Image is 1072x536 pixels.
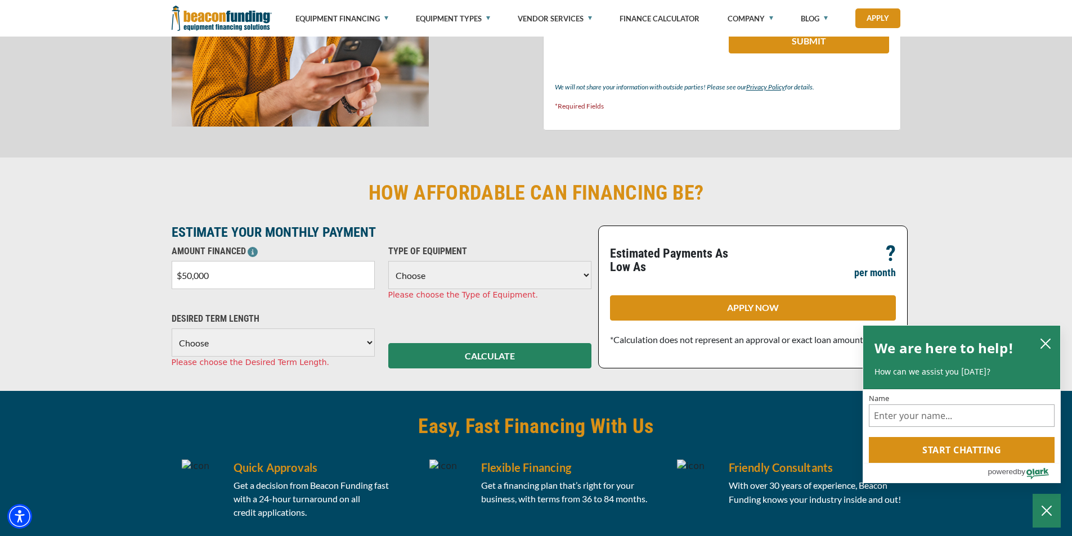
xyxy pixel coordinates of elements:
[863,325,1061,484] div: olark chatbox
[481,459,653,476] h5: Flexible Financing
[610,295,896,321] a: APPLY NOW
[874,366,1049,377] p: How can we assist you [DATE]?
[988,463,1060,483] a: Powered by Olark
[388,245,591,258] p: TYPE OF EQUIPMENT
[1037,335,1055,351] button: close chatbox
[729,459,901,476] h5: Friendly Consultants
[388,289,591,301] div: Please choose the Type of Equipment.
[869,395,1055,402] label: Name
[481,479,653,506] p: Get a financing plan that’s right for your business, with terms from 36 to 84 months.
[610,334,865,345] span: *Calculation does not represent an approval or exact loan amount.
[388,343,591,368] button: CALCULATE
[555,100,889,113] p: *Required Fields
[886,247,896,260] p: ?
[1017,465,1025,479] span: by
[429,460,457,473] img: icon
[869,437,1055,463] button: Start chatting
[729,28,889,53] button: Submit
[172,245,375,258] p: AMOUNT FINANCED
[746,83,785,91] a: Privacy Policy
[869,404,1055,427] input: Name
[172,261,375,289] input: $
[234,479,406,519] p: Get a decision from Beacon Funding fast with a 24-hour turnaround on all credit applications.
[172,357,375,368] div: Please choose the Desired Term Length.
[555,28,692,63] iframe: reCAPTCHA
[555,80,889,94] p: We will not share your information with outside parties! Please see our for details.
[1033,494,1061,528] button: Close Chatbox
[182,460,209,473] img: icon
[172,312,375,326] p: DESIRED TERM LENGTH
[172,413,901,439] h2: Easy, Fast Financing With Us
[7,504,32,529] div: Accessibility Menu
[729,480,901,505] span: With over 30 years of experience, Beacon Funding knows your industry inside and out!
[172,180,901,206] h2: HOW AFFORDABLE CAN FINANCING BE?
[610,247,746,274] p: Estimated Payments As Low As
[234,459,406,476] h5: Quick Approvals
[854,266,896,280] p: per month
[677,460,705,473] img: icon
[855,8,900,28] a: Apply
[874,337,1013,359] h2: We are here to help!
[172,226,591,239] p: ESTIMATE YOUR MONTHLY PAYMENT
[988,465,1017,479] span: powered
